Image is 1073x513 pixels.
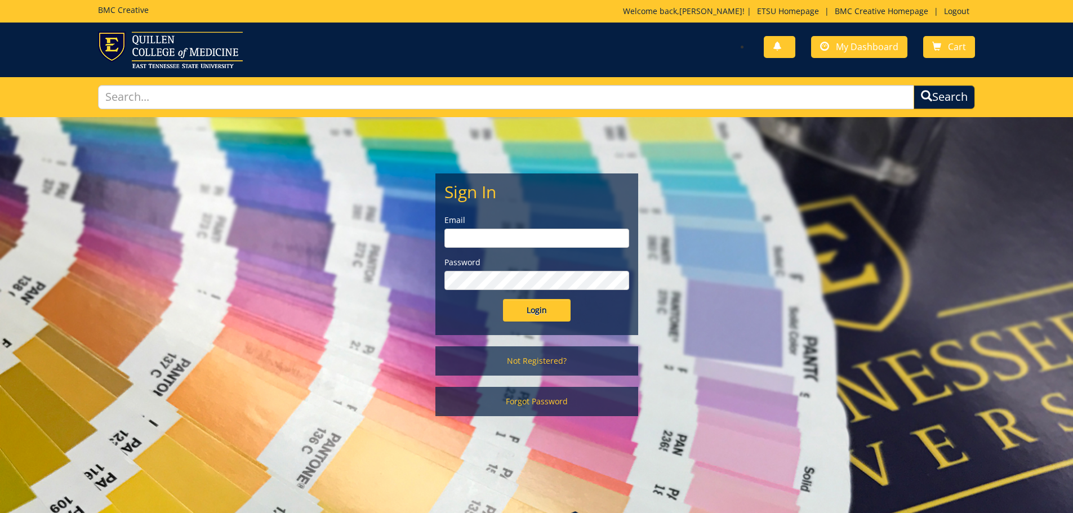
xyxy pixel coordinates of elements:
[503,299,571,322] input: Login
[98,6,149,14] h5: BMC Creative
[98,85,915,109] input: Search...
[444,182,629,201] h2: Sign In
[938,6,975,16] a: Logout
[444,257,629,268] label: Password
[811,36,907,58] a: My Dashboard
[836,41,898,53] span: My Dashboard
[829,6,934,16] a: BMC Creative Homepage
[751,6,825,16] a: ETSU Homepage
[623,6,975,17] p: Welcome back, ! | | |
[98,32,243,68] img: ETSU logo
[444,215,629,226] label: Email
[948,41,966,53] span: Cart
[679,6,742,16] a: [PERSON_NAME]
[923,36,975,58] a: Cart
[435,387,638,416] a: Forgot Password
[435,346,638,376] a: Not Registered?
[914,85,975,109] button: Search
